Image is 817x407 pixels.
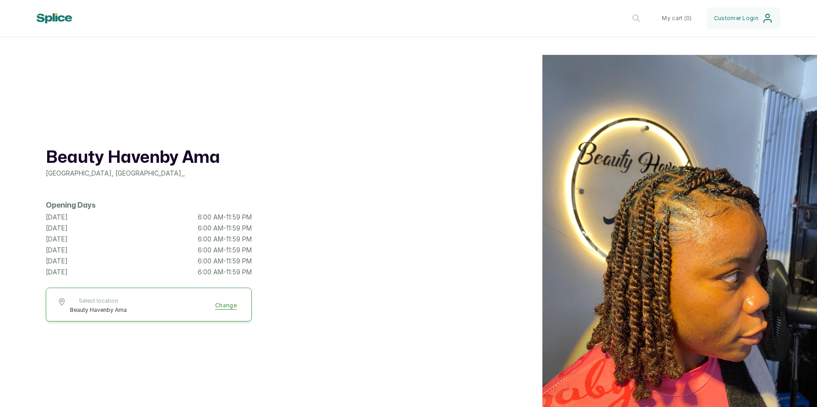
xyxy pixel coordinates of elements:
[714,15,758,22] span: Customer Login
[46,147,252,169] h1: Beauty Havenby Ama
[46,268,68,277] p: [DATE]
[198,213,252,222] p: 6:00 AM - 11:59 PM
[198,235,252,244] p: 6:00 AM - 11:59 PM
[198,257,252,266] p: 6:00 AM - 11:59 PM
[46,169,252,178] p: [GEOGRAPHIC_DATA], [GEOGRAPHIC_DATA] , ,
[46,213,68,222] p: [DATE]
[46,257,68,266] p: [DATE]
[57,297,240,314] button: Select locationBeauty Havenby AmaChange
[46,200,252,211] h2: Opening Days
[198,268,252,277] p: 6:00 AM - 11:59 PM
[707,7,780,29] button: Customer Login
[70,306,127,314] span: Beauty Havenby Ama
[655,7,699,29] button: My cart (0)
[198,246,252,255] p: 6:00 AM - 11:59 PM
[198,224,252,233] p: 6:00 AM - 11:59 PM
[70,297,127,305] span: Select location
[46,224,68,233] p: [DATE]
[46,246,68,255] p: [DATE]
[46,235,68,244] p: [DATE]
